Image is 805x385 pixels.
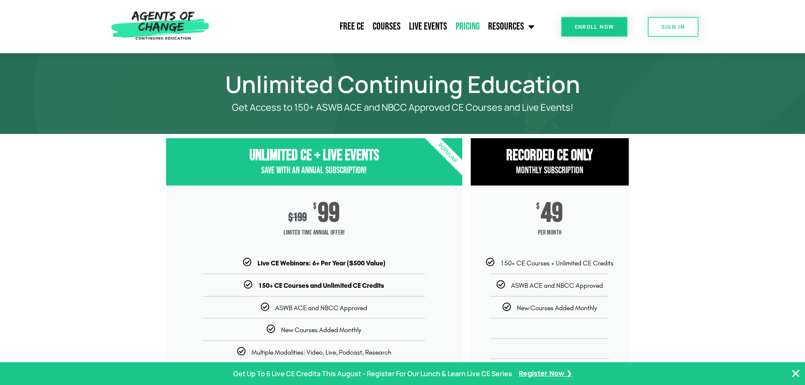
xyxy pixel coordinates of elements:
[251,348,391,356] span: Multiple Modalities: Video, Live, Podcast, Research
[511,281,603,289] span: ASWB ACE and NBCC Approved
[261,165,367,176] span: Save with an Annual Subscription!
[336,16,368,37] a: Free CE
[281,326,361,334] span: New Courses Added Monthly
[648,17,699,37] a: SIGN IN
[471,147,629,165] h3: RECORDED CE ONly
[575,24,614,30] span: Enroll Now
[484,16,539,37] a: Resources
[536,202,540,211] span: $
[368,16,405,37] a: Courses
[451,16,484,37] a: Pricing
[405,16,451,37] a: Live Events
[519,368,572,380] a: Register Now ❯
[162,74,644,94] h1: Unlimited Continuing Education
[288,210,307,224] div: 199
[561,17,628,37] a: Enroll Now
[196,102,610,113] p: Get Access to 150+ ASWB ACE and NBCC Approved CE Courses and Live Events!
[661,24,685,30] span: SIGN IN
[275,304,367,312] span: ASWB ACE and NBCC Approved
[500,259,614,267] span: 150+ CE Courses + Unlimited CE Credits
[516,165,583,176] span: Monthly Subscription
[398,104,496,202] div: Popular
[258,281,384,289] b: 150+ CE Courses and Unlimited CE Credits
[213,16,539,37] nav: Menu
[313,202,317,211] span: $
[233,368,512,380] p: Get Up To 6 Live CE Credits This August - Register For Our Lunch & Learn Live CE Series
[166,147,462,165] h3: Unlimited CE + Live Events
[471,224,629,241] span: per month
[541,202,563,224] span: 49
[318,202,340,224] span: 99
[166,224,462,241] span: Limited Time Annual Offer!
[517,304,597,312] span: New Courses Added Monthly
[288,210,293,224] span: $
[791,369,801,379] button: Close Banner
[257,259,385,267] b: Live CE Webinars: 6+ Per Year ($500 Value)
